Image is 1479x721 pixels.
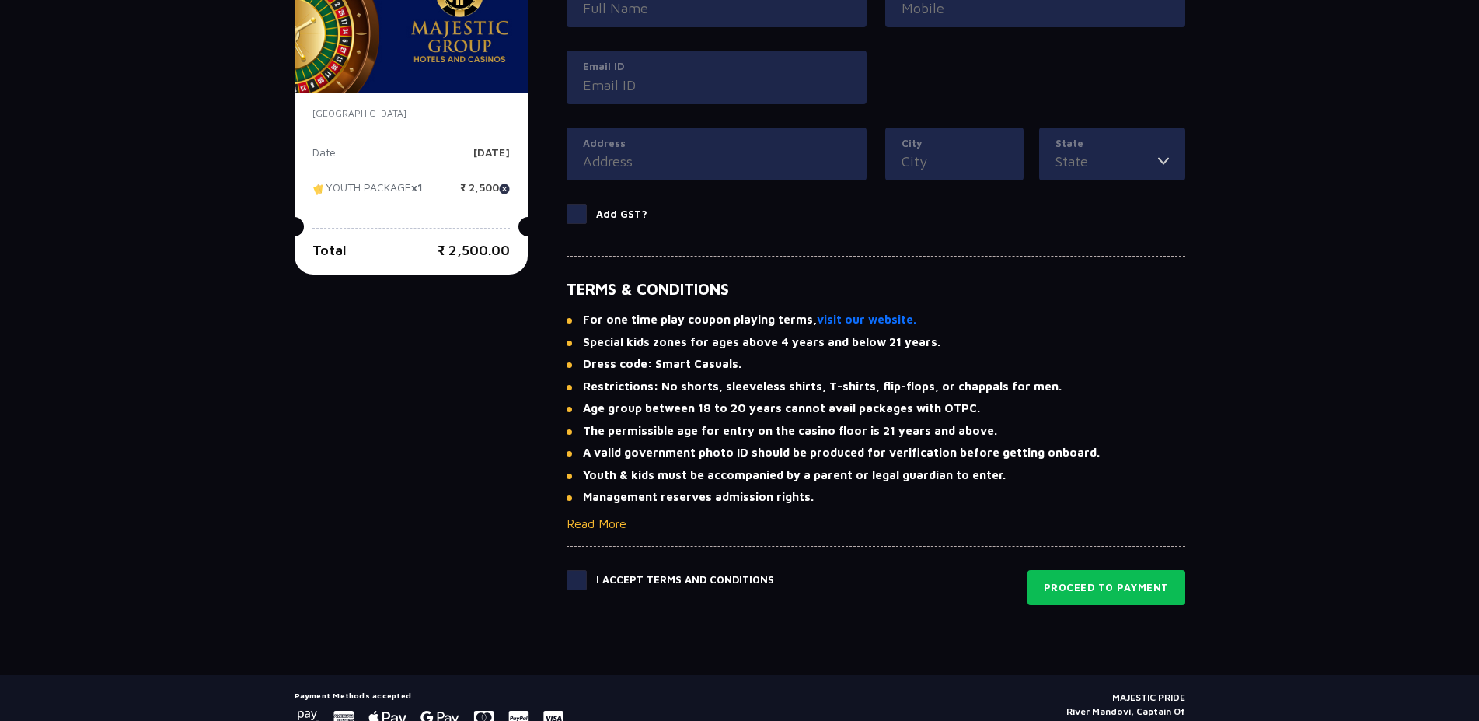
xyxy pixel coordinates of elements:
[411,181,423,194] strong: x1
[583,151,850,172] input: Address
[567,280,1185,299] h5: TERMS & CONDITIONS
[312,147,336,170] p: Date
[817,311,916,329] a: visit our website.
[567,422,1185,440] li: The permissible age for entry on the casino floor is 21 years and above.
[312,182,326,196] img: tikcet
[1158,151,1169,172] img: toggler icon
[583,75,850,96] input: Email ID
[567,514,626,533] button: Read More
[567,400,1185,418] li: Age group between 18 to 20 years cannot avail packages with OTPC.
[583,59,850,75] label: Email ID
[567,467,1185,485] li: Youth & kids must be accompanied by a parent or legal guardian to enter.
[567,334,1185,352] li: Special kids zones for ages above 4 years and below 21 years.
[1027,570,1185,606] button: Proceed to Payment
[1055,136,1169,152] label: State
[295,691,563,700] h5: Payment Methods accepted
[902,151,1007,172] input: City
[567,444,1185,462] li: A valid government photo ID should be produced for verification before getting onboard.
[583,136,850,152] label: Address
[567,355,1185,373] li: Dress code: Smart Casuals.
[596,572,774,588] p: I Accept Terms and Conditions
[460,182,510,205] p: ₹ 2,500
[596,207,647,222] p: Add GST?
[312,107,510,121] p: [GEOGRAPHIC_DATA]
[473,147,510,170] p: [DATE]
[312,182,423,205] p: YOUTH PACKAGE
[567,378,1185,396] li: Restrictions: No shorts, sleeveless shirts, T-shirts, flip-flops, or chappals for men.
[902,136,1007,152] label: City
[567,488,1185,506] li: Management reserves admission rights.
[1055,151,1158,172] input: State
[312,240,347,261] p: Total
[438,240,510,261] p: ₹ 2,500.00
[567,311,1185,329] li: For one time play coupon playing terms,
